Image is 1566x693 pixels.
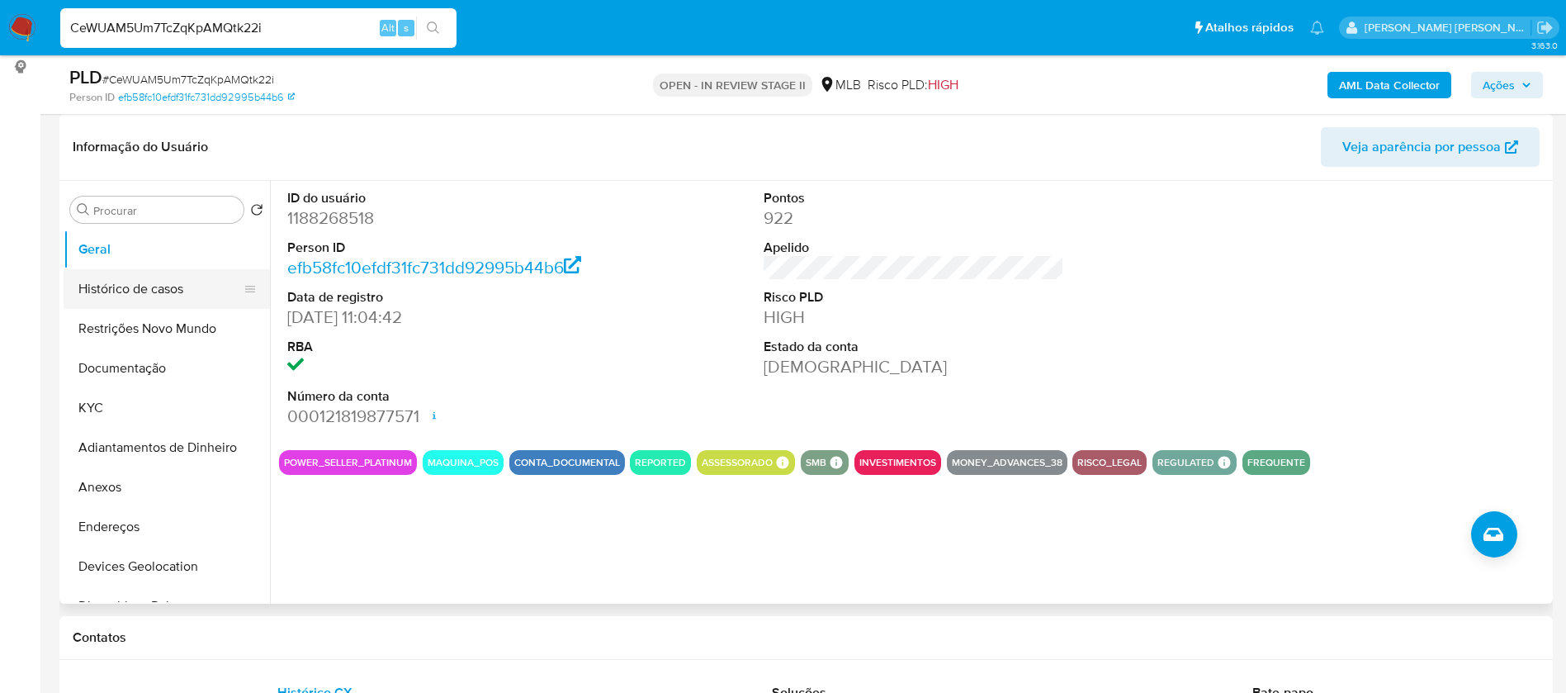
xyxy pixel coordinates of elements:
button: Retornar ao pedido padrão [250,203,263,221]
dt: Data de registro [287,288,589,306]
dd: [DEMOGRAPHIC_DATA] [764,355,1065,378]
button: Procurar [77,203,90,216]
dd: 922 [764,206,1065,230]
button: Endereços [64,507,270,547]
b: Person ID [69,90,115,105]
p: renata.fdelgado@mercadopago.com.br [1365,20,1531,36]
dt: Person ID [287,239,589,257]
h1: Informação do Usuário [73,139,208,155]
button: KYC [64,388,270,428]
span: Ações [1483,72,1515,98]
span: # CeWUAM5Um7TcZqKpAMQtk22i [102,71,274,88]
dt: ID do usuário [287,189,589,207]
span: Veja aparência por pessoa [1342,127,1501,167]
button: Devices Geolocation [64,547,270,586]
a: Notificações [1310,21,1324,35]
span: Risco PLD: [868,76,958,94]
button: Histórico de casos [64,269,257,309]
dd: HIGH [764,306,1065,329]
b: PLD [69,64,102,90]
span: HIGH [928,75,958,94]
button: AML Data Collector [1327,72,1451,98]
button: Veja aparência por pessoa [1321,127,1540,167]
dt: Número da conta [287,387,589,406]
dt: Pontos [764,189,1065,207]
button: Anexos [64,468,270,507]
h1: Contatos [73,629,1540,646]
b: AML Data Collector [1339,72,1440,98]
span: Atalhos rápidos [1205,19,1294,36]
a: efb58fc10efdf31fc731dd92995b44b6 [118,90,295,105]
dt: Risco PLD [764,288,1065,306]
a: efb58fc10efdf31fc731dd92995b44b6 [287,255,581,279]
input: Procurar [93,203,237,218]
dd: 1188268518 [287,206,589,230]
button: Restrições Novo Mundo [64,309,270,349]
dt: RBA [287,338,589,356]
button: Ações [1471,72,1543,98]
button: Geral [64,230,270,269]
button: Adiantamentos de Dinheiro [64,428,270,468]
dd: [DATE] 11:04:42 [287,306,589,329]
button: search-icon [416,17,450,40]
dt: Apelido [764,239,1065,257]
button: Documentação [64,349,270,388]
input: Pesquise usuários ou casos... [60,17,457,39]
span: Alt [381,20,395,36]
span: 3.163.0 [1531,39,1558,52]
div: MLB [819,76,861,94]
p: OPEN - IN REVIEW STAGE II [653,74,812,97]
button: Dispositivos Point [64,586,270,626]
dt: Estado da conta [764,338,1065,356]
a: Sair [1536,19,1554,36]
dd: 000121819877571 [287,405,589,428]
span: s [404,20,409,36]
